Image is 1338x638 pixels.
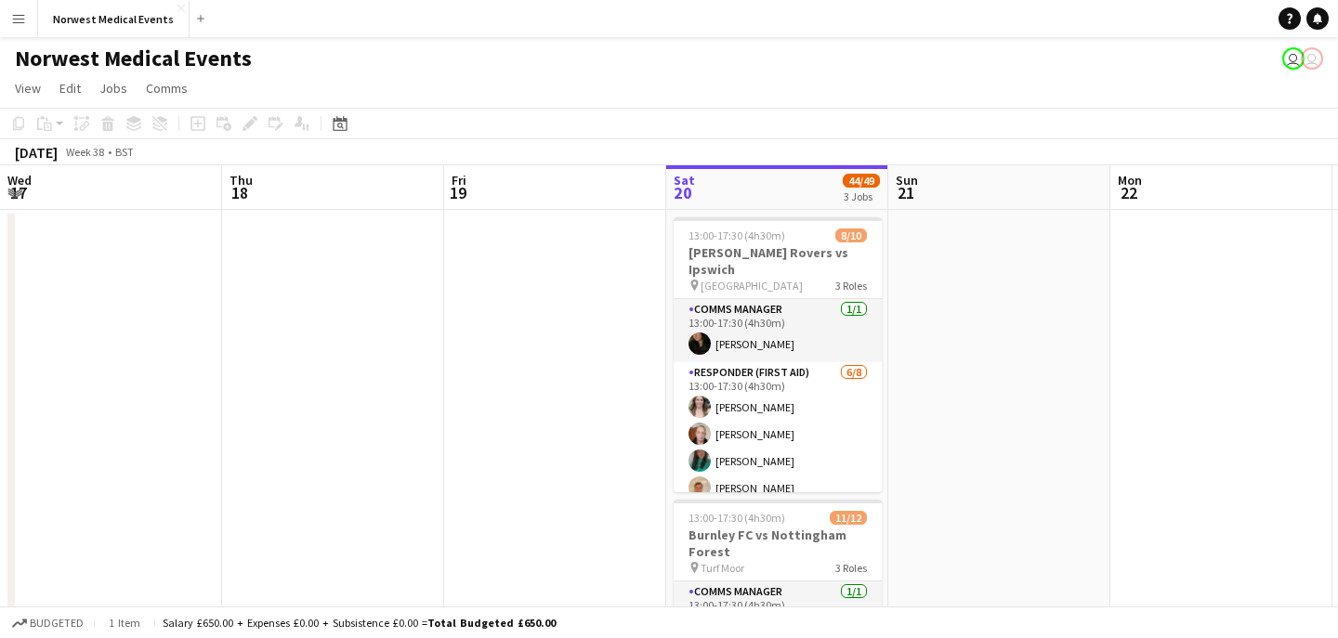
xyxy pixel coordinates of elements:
[427,616,556,630] span: Total Budgeted £650.00
[15,80,41,97] span: View
[835,561,867,575] span: 3 Roles
[163,616,556,630] div: Salary £650.00 + Expenses £0.00 + Subsistence £0.00 =
[449,182,466,203] span: 19
[146,80,188,97] span: Comms
[15,143,58,162] div: [DATE]
[452,172,466,189] span: Fri
[674,527,882,560] h3: Burnley FC vs Nottingham Forest
[835,279,867,293] span: 3 Roles
[30,617,84,630] span: Budgeted
[38,1,190,37] button: Norwest Medical Events
[1301,47,1323,70] app-user-avatar: Rory Murphy
[1115,182,1142,203] span: 22
[5,182,32,203] span: 17
[843,174,880,188] span: 44/49
[835,228,867,242] span: 8/10
[701,561,744,575] span: Turf Moor
[1282,47,1305,70] app-user-avatar: Rory Murphy
[830,511,867,525] span: 11/12
[674,299,882,362] app-card-role: Comms Manager1/113:00-17:30 (4h30m)[PERSON_NAME]
[844,189,879,203] div: 3 Jobs
[92,76,135,100] a: Jobs
[59,80,81,97] span: Edit
[138,76,195,100] a: Comms
[1118,172,1142,189] span: Mon
[689,228,785,242] span: 13:00-17:30 (4h30m)
[7,76,48,100] a: View
[61,145,108,159] span: Week 38
[52,76,88,100] a: Edit
[15,45,252,72] h1: Norwest Medical Events
[701,279,803,293] span: [GEOGRAPHIC_DATA]
[893,182,918,203] span: 21
[671,182,695,203] span: 20
[896,172,918,189] span: Sun
[674,362,882,614] app-card-role: Responder (First Aid)6/813:00-17:30 (4h30m)[PERSON_NAME][PERSON_NAME][PERSON_NAME][PERSON_NAME]
[674,217,882,492] app-job-card: 13:00-17:30 (4h30m)8/10[PERSON_NAME] Rovers vs Ipswich [GEOGRAPHIC_DATA]3 RolesComms Manager1/113...
[227,182,253,203] span: 18
[102,616,147,630] span: 1 item
[230,172,253,189] span: Thu
[115,145,134,159] div: BST
[99,80,127,97] span: Jobs
[9,613,86,633] button: Budgeted
[7,172,32,189] span: Wed
[674,244,882,278] h3: [PERSON_NAME] Rovers vs Ipswich
[674,172,695,189] span: Sat
[689,511,785,525] span: 13:00-17:30 (4h30m)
